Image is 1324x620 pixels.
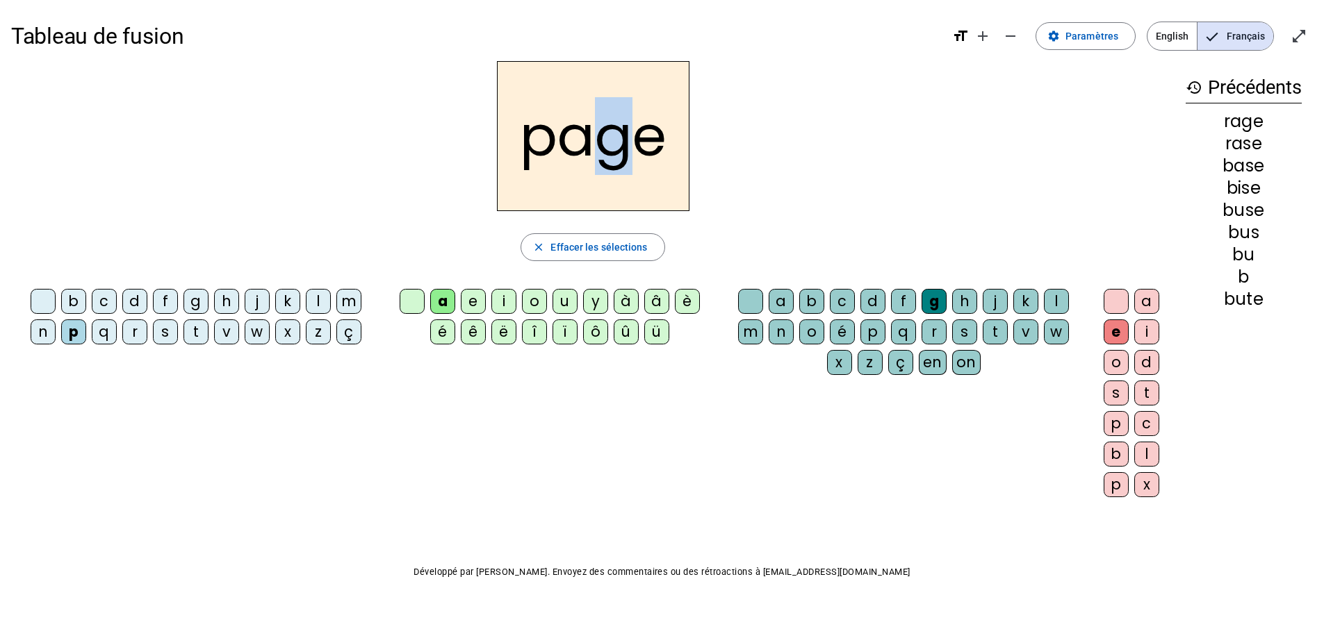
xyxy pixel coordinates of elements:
[497,61,689,211] h2: page
[92,319,117,344] div: q
[952,350,981,375] div: on
[1186,135,1302,152] div: rase
[860,319,885,344] div: p
[922,289,947,314] div: g
[183,289,209,314] div: g
[1186,269,1302,285] div: b
[830,289,855,314] div: c
[644,319,669,344] div: ü
[183,319,209,344] div: t
[491,319,516,344] div: ë
[550,239,647,255] span: Effacer les sélections
[430,319,455,344] div: é
[553,319,578,344] div: ï
[997,22,1024,50] button: Diminuer la taille de la police
[1044,289,1069,314] div: l
[1291,28,1307,44] mat-icon: open_in_full
[1134,319,1159,344] div: i
[799,319,824,344] div: o
[922,319,947,344] div: r
[952,28,969,44] mat-icon: format_size
[614,289,639,314] div: à
[891,319,916,344] div: q
[1186,246,1302,263] div: bu
[675,289,700,314] div: è
[430,289,455,314] div: a
[614,319,639,344] div: û
[122,319,147,344] div: r
[521,233,664,261] button: Effacer les sélections
[799,289,824,314] div: b
[1013,319,1038,344] div: v
[1186,224,1302,241] div: bus
[11,564,1313,580] p: Développé par [PERSON_NAME]. Envoyez des commentaires ou des rétroactions à [EMAIL_ADDRESS][DOMAI...
[92,289,117,314] div: c
[888,350,913,375] div: ç
[1147,22,1274,51] mat-button-toggle-group: Language selection
[1186,158,1302,174] div: base
[974,28,991,44] mat-icon: add
[1186,72,1302,103] h3: Précédents
[1134,350,1159,375] div: d
[1104,442,1129,467] div: b
[1134,411,1159,436] div: c
[1104,350,1129,375] div: o
[1186,180,1302,196] div: bise
[1186,79,1202,96] mat-icon: history
[1002,28,1019,44] mat-icon: remove
[1186,113,1302,130] div: rage
[461,319,486,344] div: ê
[461,289,486,314] div: e
[983,319,1008,344] div: t
[245,319,270,344] div: w
[122,289,147,314] div: d
[1198,22,1273,50] span: Français
[769,319,794,344] div: n
[522,289,547,314] div: o
[275,289,300,314] div: k
[553,289,578,314] div: u
[214,319,239,344] div: v
[1104,411,1129,436] div: p
[153,319,178,344] div: s
[153,289,178,314] div: f
[1036,22,1136,50] button: Paramètres
[1104,319,1129,344] div: e
[61,319,86,344] div: p
[969,22,997,50] button: Augmenter la taille de la police
[1104,380,1129,405] div: s
[858,350,883,375] div: z
[1186,291,1302,308] div: bute
[31,319,56,344] div: n
[738,319,763,344] div: m
[583,319,608,344] div: ô
[522,319,547,344] div: î
[827,350,852,375] div: x
[306,289,331,314] div: l
[336,319,361,344] div: ç
[1065,28,1118,44] span: Paramètres
[983,289,1008,314] div: j
[919,350,947,375] div: en
[275,319,300,344] div: x
[1047,30,1060,42] mat-icon: settings
[245,289,270,314] div: j
[1134,442,1159,467] div: l
[860,289,885,314] div: d
[532,241,545,253] mat-icon: close
[1134,380,1159,405] div: t
[891,289,916,314] div: f
[1044,319,1069,344] div: w
[1134,289,1159,314] div: a
[1186,202,1302,219] div: buse
[644,289,669,314] div: â
[952,319,977,344] div: s
[306,319,331,344] div: z
[1285,22,1313,50] button: Entrer en plein écran
[583,289,608,314] div: y
[336,289,361,314] div: m
[952,289,977,314] div: h
[830,319,855,344] div: é
[214,289,239,314] div: h
[1147,22,1197,50] span: English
